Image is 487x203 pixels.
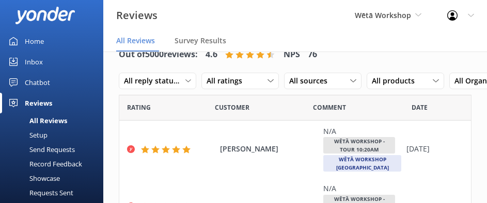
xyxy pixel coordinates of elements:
[372,75,421,87] span: All products
[323,126,401,137] div: N/A
[6,185,73,200] div: Requests Sent
[6,128,103,142] a: Setup
[15,7,75,24] img: yonder-white-logo.png
[323,155,401,172] span: Wētā Workshop [GEOGRAPHIC_DATA]
[323,183,401,194] div: N/A
[175,36,226,46] span: Survey Results
[6,142,75,157] div: Send Requests
[6,171,103,185] a: Showcase
[6,128,48,142] div: Setup
[116,7,158,24] h3: Reviews
[6,142,103,157] a: Send Requests
[355,10,411,20] span: Wētā Workshop
[6,185,103,200] a: Requests Sent
[313,103,346,112] span: Question
[25,52,43,72] div: Inbox
[215,103,249,112] span: Date
[6,171,60,185] div: Showcase
[6,157,82,171] div: Record Feedback
[116,36,155,46] span: All Reviews
[127,103,151,112] span: Date
[6,157,103,171] a: Record Feedback
[289,75,334,87] span: All sources
[323,137,395,154] span: Wētā Workshop - Tour 10:20am
[206,48,217,61] h4: 4.6
[124,75,185,87] span: All reply statuses
[220,143,318,155] span: [PERSON_NAME]
[207,75,248,87] span: All ratings
[25,93,52,113] div: Reviews
[6,113,67,128] div: All Reviews
[25,31,44,52] div: Home
[284,48,300,61] h4: NPS
[412,103,428,112] span: Date
[6,113,103,128] a: All Reviews
[406,143,458,155] div: [DATE]
[308,48,317,61] h4: 76
[25,72,50,93] div: Chatbot
[119,48,198,61] h4: Out of 5000 reviews:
